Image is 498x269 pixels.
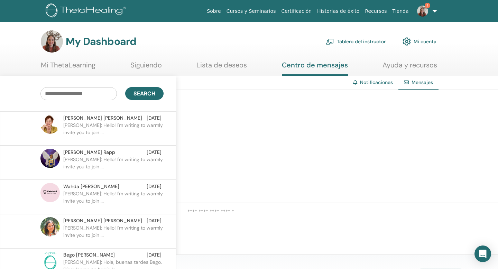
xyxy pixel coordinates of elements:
img: default.jpg [40,217,60,236]
a: Tablero del instructor [326,34,386,49]
span: Bego [PERSON_NAME] [63,251,115,259]
span: [PERSON_NAME] [PERSON_NAME] [63,217,142,224]
img: default.jpg [417,6,428,17]
span: [DATE] [147,149,162,156]
p: [PERSON_NAME]: Hello! I'm writing to warmly invite you to join ... [63,156,164,177]
img: default.jpg [41,30,63,53]
p: [PERSON_NAME]: Hello! I'm writing to warmly invite you to join ... [63,190,164,211]
span: Mensajes [412,79,433,85]
a: Recursos [362,5,389,18]
a: Mi cuenta [403,34,436,49]
span: [DATE] [147,217,162,224]
span: [PERSON_NAME] Rapp [63,149,115,156]
a: Mi ThetaLearning [41,61,95,74]
a: Sobre [204,5,223,18]
p: [PERSON_NAME]: Hello! I'm writing to warmly invite you to join ... [63,122,164,142]
span: [DATE] [147,114,162,122]
span: 1 [425,3,430,8]
span: Wahda [PERSON_NAME] [63,183,119,190]
img: default.jpg [40,183,60,202]
a: Certificación [278,5,314,18]
span: [PERSON_NAME] [PERSON_NAME] [63,114,142,122]
a: Historias de éxito [314,5,362,18]
a: Lista de deseos [196,61,247,74]
span: [DATE] [147,183,162,190]
a: Ayuda y recursos [382,61,437,74]
h3: My Dashboard [66,35,136,48]
img: default.jpg [40,149,60,168]
img: default.jpg [40,114,60,134]
img: logo.png [46,3,128,19]
span: [DATE] [147,251,162,259]
a: Cursos y Seminarios [224,5,279,18]
button: Search [125,87,164,100]
img: chalkboard-teacher.svg [326,38,334,45]
a: Centro de mensajes [282,61,348,76]
a: Siguiendo [130,61,162,74]
p: [PERSON_NAME]: Hello! I'm writing to warmly invite you to join ... [63,224,164,245]
a: Tienda [390,5,412,18]
a: Notificaciones [360,79,393,85]
span: Search [133,90,155,97]
img: cog.svg [403,36,411,47]
div: Open Intercom Messenger [474,245,491,262]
